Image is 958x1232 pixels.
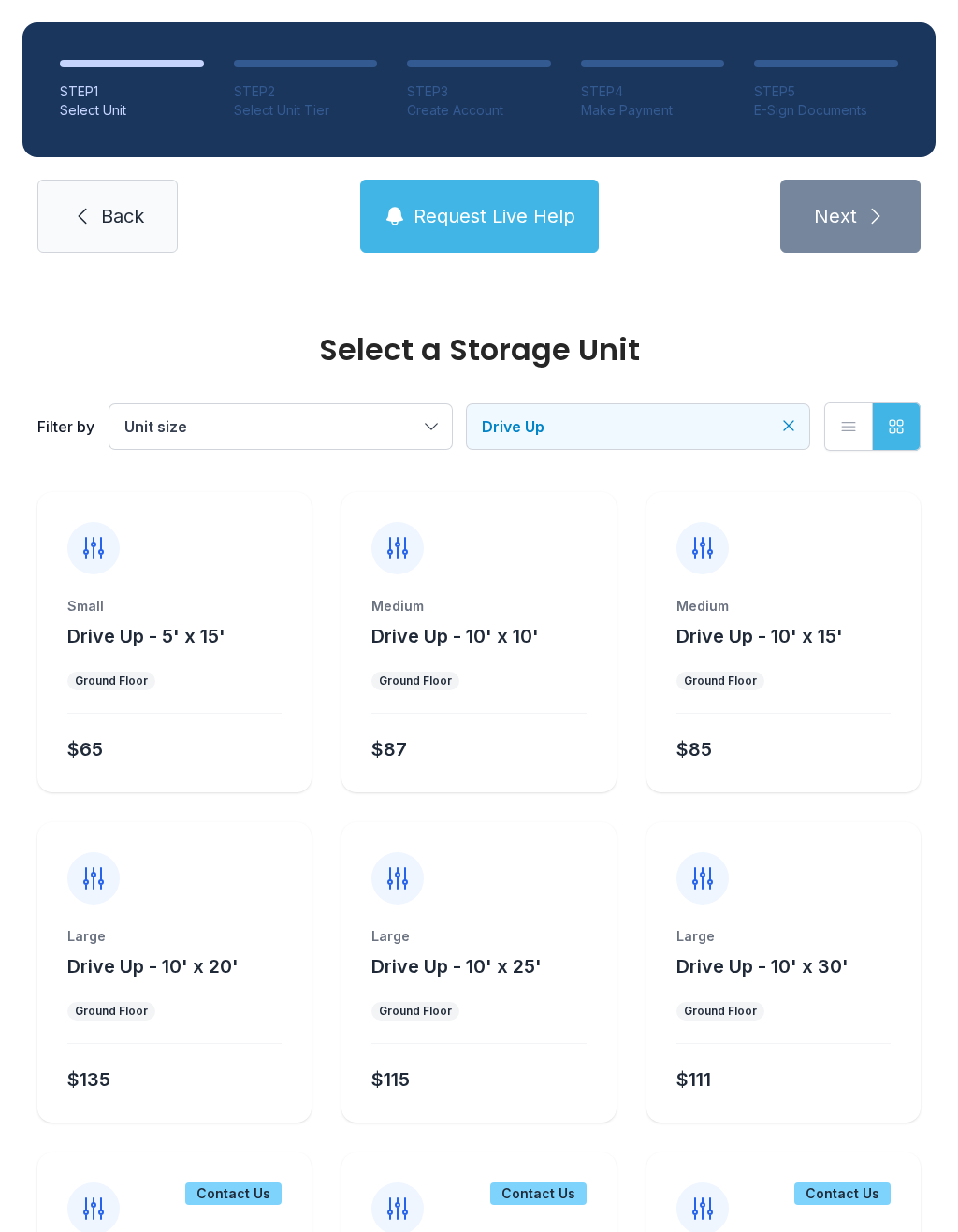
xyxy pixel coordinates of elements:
[676,736,712,762] div: $85
[101,203,144,229] span: Back
[414,203,575,229] span: Request Live Help
[234,101,378,120] div: Select Unit Tier
[371,955,542,978] span: Drive Up - 10' x 25'
[371,597,586,616] div: Medium
[581,101,725,120] div: Make Payment
[371,625,539,647] span: Drive Up - 10' x 10'
[379,674,452,688] div: Ground Floor
[67,955,239,978] span: Drive Up - 10' x 20'
[124,417,187,436] span: Unit size
[676,623,843,649] button: Drive Up - 10' x 15'
[754,101,898,120] div: E-Sign Documents
[676,625,843,647] span: Drive Up - 10' x 15'
[67,625,225,647] span: Drive Up - 5' x 15'
[109,404,452,449] button: Unit size
[676,953,849,979] button: Drive Up - 10' x 30'
[67,597,282,616] div: Small
[676,597,891,616] div: Medium
[371,1066,410,1093] div: $115
[490,1182,587,1205] div: Contact Us
[67,953,239,979] button: Drive Up - 10' x 20'
[60,101,204,120] div: Select Unit
[371,953,542,979] button: Drive Up - 10' x 25'
[467,404,809,449] button: Drive Up
[684,1004,757,1019] div: Ground Floor
[75,674,148,688] div: Ground Floor
[75,1004,148,1019] div: Ground Floor
[185,1182,282,1205] div: Contact Us
[67,927,282,946] div: Large
[37,335,921,365] div: Select a Storage Unit
[676,955,849,978] span: Drive Up - 10' x 30'
[754,82,898,101] div: STEP 5
[60,82,204,101] div: STEP 1
[779,416,798,435] button: Clear filters
[676,927,891,946] div: Large
[67,736,103,762] div: $65
[371,736,407,762] div: $87
[581,82,725,101] div: STEP 4
[37,415,94,438] div: Filter by
[407,82,551,101] div: STEP 3
[371,927,586,946] div: Large
[684,674,757,688] div: Ground Floor
[379,1004,452,1019] div: Ground Floor
[67,623,225,649] button: Drive Up - 5' x 15'
[67,1066,110,1093] div: $135
[794,1182,891,1205] div: Contact Us
[676,1066,711,1093] div: $111
[234,82,378,101] div: STEP 2
[407,101,551,120] div: Create Account
[814,203,857,229] span: Next
[371,623,539,649] button: Drive Up - 10' x 10'
[482,417,544,436] span: Drive Up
